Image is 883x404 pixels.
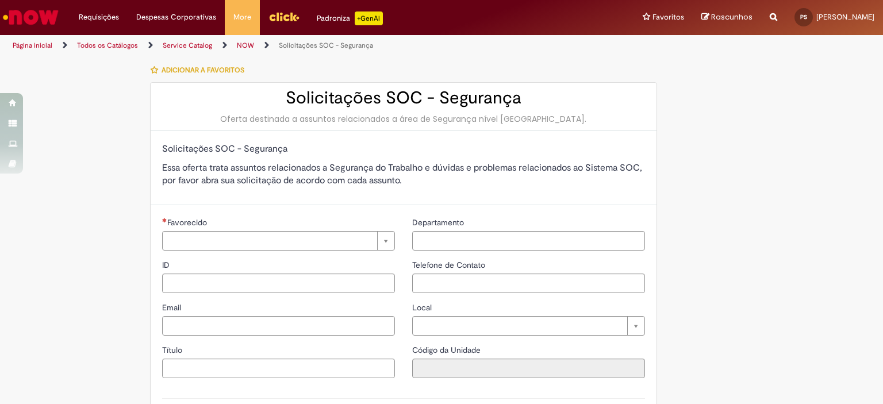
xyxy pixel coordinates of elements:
a: NOW [237,41,254,50]
span: Essa oferta trata assuntos relacionados a Segurança do Trabalho e dúvidas e problemas relacionado... [162,162,642,187]
input: Telefone de Contato [412,274,645,293]
a: Limpar campo Local [412,316,645,336]
span: Adicionar a Favoritos [162,66,244,75]
span: Favoritos [652,11,684,23]
input: Título [162,359,395,378]
span: Local [412,302,434,313]
span: Rascunhos [711,11,753,22]
input: Código da Unidade [412,359,645,378]
a: Service Catalog [163,41,212,50]
span: Necessários [162,218,167,222]
span: Somente leitura - Código da Unidade [412,345,483,355]
a: Rascunhos [701,12,753,23]
label: Somente leitura - Código da Unidade [412,344,483,356]
input: Departamento [412,231,645,251]
div: Oferta destinada a assuntos relacionados a área de Segurança nível [GEOGRAPHIC_DATA]. [162,113,645,125]
img: click_logo_yellow_360x200.png [268,8,300,25]
p: +GenAi [355,11,383,25]
span: Título [162,345,185,355]
button: Adicionar a Favoritos [150,58,251,82]
span: ID [162,260,172,270]
span: Telefone de Contato [412,260,487,270]
span: Departamento [412,217,466,228]
img: ServiceNow [1,6,60,29]
span: Requisições [79,11,119,23]
ul: Trilhas de página [9,35,580,56]
a: Solicitações SOC - Segurança [279,41,373,50]
a: Página inicial [13,41,52,50]
span: Despesas Corporativas [136,11,216,23]
a: Todos os Catálogos [77,41,138,50]
div: Padroniza [317,11,383,25]
span: Email [162,302,183,313]
input: ID [162,274,395,293]
span: Solicitações SOC - Segurança [162,143,287,155]
span: Necessários - Favorecido [167,217,209,228]
h2: Solicitações SOC - Segurança [162,89,645,107]
span: PS [800,13,807,21]
span: More [233,11,251,23]
span: [PERSON_NAME] [816,12,874,22]
a: Limpar campo Favorecido [162,231,395,251]
input: Email [162,316,395,336]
